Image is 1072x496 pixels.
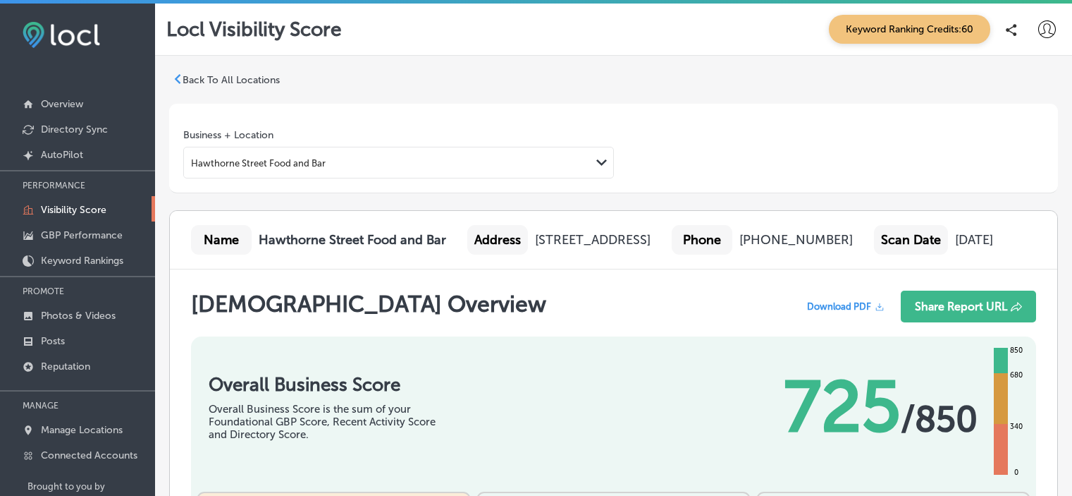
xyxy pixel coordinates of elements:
[41,361,90,373] p: Reputation
[1007,345,1025,356] div: 850
[829,15,990,44] span: Keyword Ranking Credits: 60
[41,229,123,241] p: GBP Performance
[739,232,853,248] div: [PHONE_NUMBER]
[209,403,455,441] div: Overall Business Score is the sum of your Foundational GBP Score, Recent Activity Score and Direc...
[41,204,106,216] p: Visibility Score
[955,232,993,248] div: [DATE]
[467,225,528,255] div: Address
[41,123,108,135] p: Directory Sync
[807,301,871,312] span: Download PDF
[259,232,446,248] b: Hawthorne Street Food and Bar
[41,98,83,110] p: Overview
[672,225,732,255] div: Phone
[41,255,123,267] p: Keyword Rankings
[209,374,455,396] h1: Overall Business Score
[874,225,948,255] div: Scan Date
[41,449,137,461] p: Connected Accounts
[41,335,65,347] p: Posts
[1007,370,1025,381] div: 680
[183,129,273,141] label: Business + Location
[784,365,901,449] span: 725
[191,291,546,329] h1: [DEMOGRAPHIC_DATA] Overview
[535,232,651,248] div: [STREET_ADDRESS]
[23,22,100,48] img: fda3e92497d09a02dc62c9cd864e3231.png
[901,291,1036,322] button: Share Report URL
[191,157,326,168] div: Hawthorne Street Food and Bar
[41,424,123,436] p: Manage Locations
[166,18,342,41] p: Locl Visibility Score
[27,481,155,492] p: Brought to you by
[1011,467,1021,478] div: 0
[41,310,116,322] p: Photos & Videos
[41,149,83,161] p: AutoPilot
[191,225,252,255] div: Name
[1007,421,1025,433] div: 340
[901,398,978,440] span: / 850
[183,74,280,86] p: Back To All Locations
